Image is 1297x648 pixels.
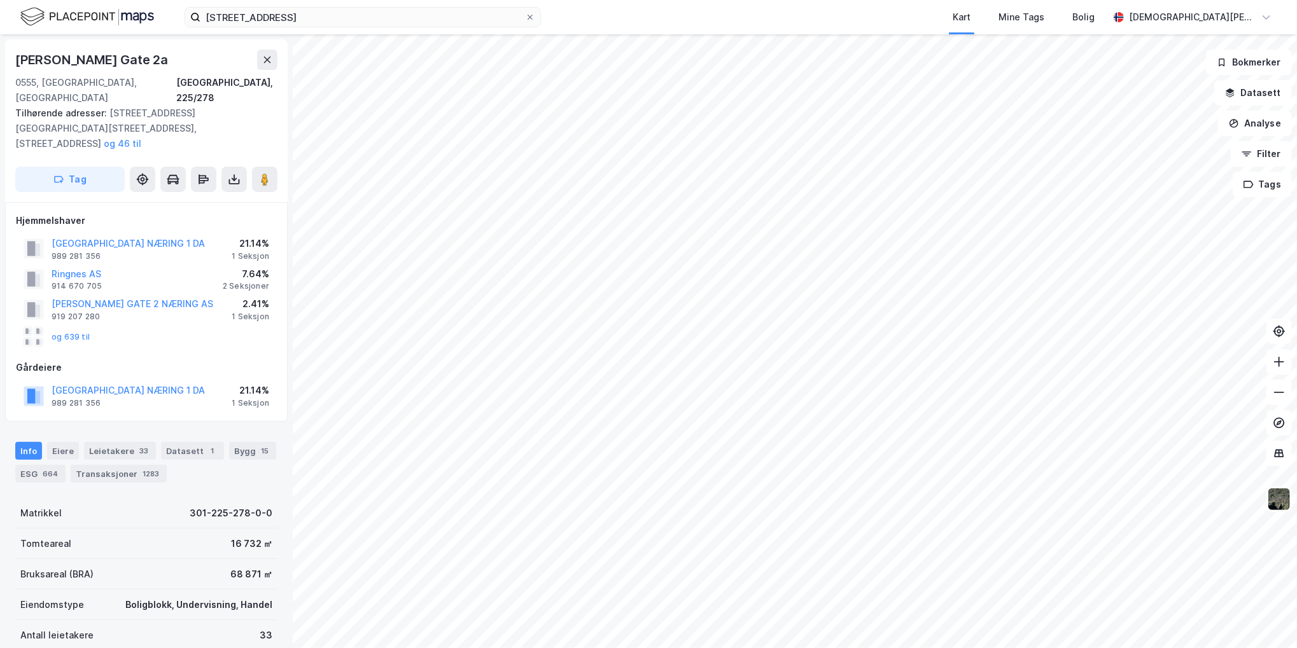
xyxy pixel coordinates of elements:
div: Info [15,442,42,460]
div: Leietakere [84,442,156,460]
button: Tag [15,167,125,192]
div: 989 281 356 [52,398,101,408]
div: Boligblokk, Undervisning, Handel [125,597,272,612]
button: Filter [1231,141,1292,167]
div: ESG [15,465,66,483]
iframe: Chat Widget [1233,587,1297,648]
div: Transaksjoner [71,465,167,483]
div: 1 Seksjon [232,251,269,261]
div: [DEMOGRAPHIC_DATA][PERSON_NAME] [1129,10,1256,25]
div: 2.41% [232,296,269,312]
button: Datasett [1214,80,1292,106]
div: 989 281 356 [52,251,101,261]
div: 15 [258,445,271,457]
div: Kart [953,10,971,25]
button: Analyse [1218,111,1292,136]
div: Eiendomstype [20,597,84,612]
div: [PERSON_NAME] Gate 2a [15,50,171,70]
button: Tags [1233,172,1292,197]
div: Tomteareal [20,536,71,551]
button: Bokmerker [1206,50,1292,75]
span: Tilhørende adresser: [15,107,109,118]
div: 0555, [GEOGRAPHIC_DATA], [GEOGRAPHIC_DATA] [15,75,176,106]
div: 1 Seksjon [232,312,269,322]
input: Søk på adresse, matrikkel, gårdeiere, leietakere eller personer [200,8,525,27]
div: 919 207 280 [52,312,100,322]
div: Eiere [47,442,79,460]
div: Antall leietakere [20,628,94,643]
div: 914 670 705 [52,281,102,291]
img: 9k= [1267,487,1291,511]
div: 1283 [140,467,162,480]
div: Bolig [1072,10,1095,25]
div: 301-225-278-0-0 [190,506,272,521]
div: 1 Seksjon [232,398,269,408]
img: logo.f888ab2527a4732fd821a326f86c7f29.svg [20,6,154,28]
div: Mine Tags [999,10,1044,25]
div: 2 Seksjoner [223,281,269,291]
div: 7.64% [223,266,269,282]
div: [GEOGRAPHIC_DATA], 225/278 [176,75,277,106]
div: 1 [206,445,219,457]
div: 68 871 ㎡ [230,567,272,582]
div: Gårdeiere [16,360,277,375]
div: Hjemmelshaver [16,213,277,228]
div: Bygg [229,442,276,460]
div: Matrikkel [20,506,62,521]
div: 33 [260,628,272,643]
div: 21.14% [232,383,269,398]
div: [STREET_ADDRESS][GEOGRAPHIC_DATA][STREET_ADDRESS], [STREET_ADDRESS] [15,106,267,151]
div: 16 732 ㎡ [231,536,272,551]
div: Bruksareal (BRA) [20,567,94,582]
div: 33 [137,445,151,457]
div: 664 [40,467,60,480]
div: Datasett [161,442,224,460]
div: 21.14% [232,236,269,251]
